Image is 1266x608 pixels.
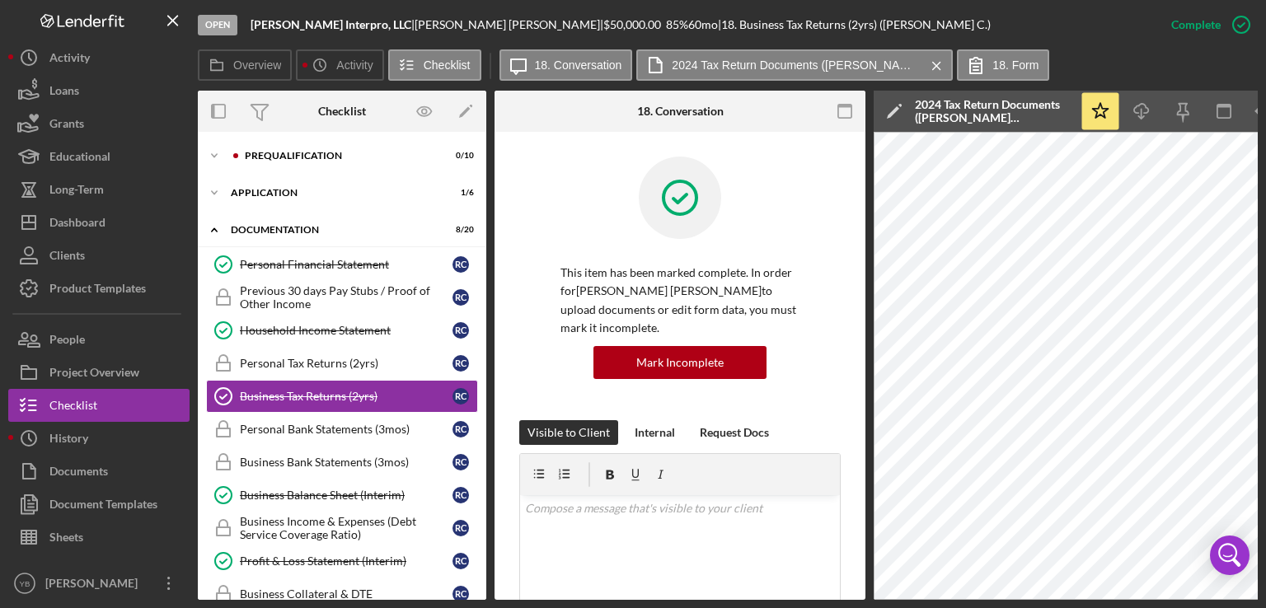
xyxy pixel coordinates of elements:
[444,225,474,235] div: 8 / 20
[452,454,469,470] div: R C
[206,347,478,380] a: Personal Tax Returns (2yrs)RC
[206,545,478,578] a: Profit & Loss Statement (Interim)RC
[240,258,452,271] div: Personal Financial Statement
[206,314,478,347] a: Household Income StatementRC
[1155,8,1258,41] button: Complete
[388,49,481,81] button: Checklist
[452,355,469,372] div: R C
[240,324,452,337] div: Household Income Statement
[603,18,666,31] div: $50,000.00
[444,151,474,161] div: 0 / 10
[240,587,452,601] div: Business Collateral & DTE
[452,322,469,339] div: R C
[8,521,190,554] button: Sheets
[245,151,433,161] div: Prequalification
[49,140,110,177] div: Educational
[637,105,724,118] div: 18. Conversation
[251,17,411,31] b: [PERSON_NAME] Interpro, LLC
[41,567,148,604] div: [PERSON_NAME]
[20,579,30,588] text: YB
[49,107,84,144] div: Grants
[8,173,190,206] button: Long-Term
[240,554,452,568] div: Profit & Loss Statement (Interim)
[452,289,469,306] div: R C
[915,98,1071,124] div: 2024 Tax Return Documents ([PERSON_NAME] [PERSON_NAME] A) (2).pdf
[240,390,452,403] div: Business Tax Returns (2yrs)
[49,323,85,360] div: People
[424,58,471,72] label: Checklist
[251,18,415,31] div: |
[49,74,79,111] div: Loans
[49,521,83,558] div: Sheets
[8,272,190,305] button: Product Templates
[593,346,767,379] button: Mark Incomplete
[206,479,478,512] a: Business Balance Sheet (Interim)RC
[692,420,777,445] button: Request Docs
[535,58,622,72] label: 18. Conversation
[49,455,108,492] div: Documents
[452,256,469,273] div: R C
[240,489,452,502] div: Business Balance Sheet (Interim)
[49,356,139,393] div: Project Overview
[206,413,478,446] a: Personal Bank Statements (3mos)RC
[1171,8,1221,41] div: Complete
[206,281,478,314] a: Previous 30 days Pay Stubs / Proof of Other IncomeRC
[452,520,469,536] div: R C
[240,515,452,541] div: Business Income & Expenses (Debt Service Coverage Ratio)
[49,239,85,276] div: Clients
[8,206,190,239] button: Dashboard
[231,225,433,235] div: Documentation
[452,553,469,569] div: R C
[198,15,237,35] div: Open
[992,58,1039,72] label: 18. Form
[519,420,618,445] button: Visible to Client
[957,49,1049,81] button: 18. Form
[452,487,469,503] div: R C
[49,41,90,78] div: Activity
[527,420,610,445] div: Visible to Client
[8,74,190,107] button: Loans
[672,58,919,72] label: 2024 Tax Return Documents ([PERSON_NAME] [PERSON_NAME] A) (2).pdf
[198,49,292,81] button: Overview
[8,389,190,422] button: Checklist
[206,446,478,479] a: Business Bank Statements (3mos)RC
[636,346,724,379] div: Mark Incomplete
[231,188,433,198] div: Application
[296,49,383,81] button: Activity
[560,264,799,338] p: This item has been marked complete. In order for [PERSON_NAME] [PERSON_NAME] to upload documents ...
[240,284,452,311] div: Previous 30 days Pay Stubs / Proof of Other Income
[318,105,366,118] div: Checklist
[240,456,452,469] div: Business Bank Statements (3mos)
[8,140,190,173] button: Educational
[8,41,190,74] button: Activity
[700,420,769,445] div: Request Docs
[8,488,190,521] button: Document Templates
[8,422,190,455] a: History
[666,18,688,31] div: 85 %
[240,357,452,370] div: Personal Tax Returns (2yrs)
[452,421,469,437] div: R C
[206,512,478,545] a: Business Income & Expenses (Debt Service Coverage Ratio)RC
[8,323,190,356] button: People
[8,107,190,140] button: Grants
[49,389,97,426] div: Checklist
[49,173,104,210] div: Long-Term
[8,567,190,600] button: YB[PERSON_NAME]
[206,380,478,413] a: Business Tax Returns (2yrs)RC
[8,356,190,389] button: Project Overview
[8,239,190,272] button: Clients
[8,455,190,488] button: Documents
[452,586,469,602] div: R C
[1210,536,1250,575] div: Open Intercom Messenger
[415,18,603,31] div: [PERSON_NAME] [PERSON_NAME] |
[636,49,953,81] button: 2024 Tax Return Documents ([PERSON_NAME] [PERSON_NAME] A) (2).pdf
